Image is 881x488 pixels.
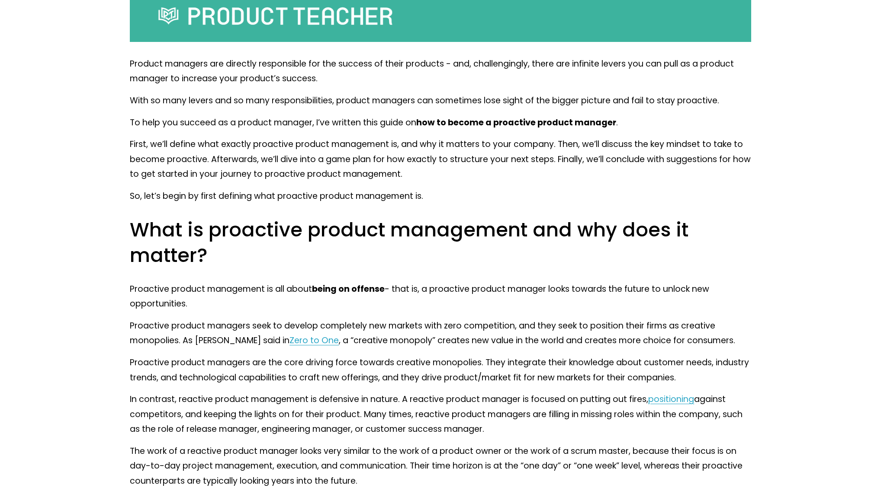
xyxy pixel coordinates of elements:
a: Zero to One [289,335,339,346]
p: Proactive product managers are the core driving force towards creative monopolies. They integrate... [130,355,751,385]
p: To help you succeed as a product manager, I’ve written this guide on . [130,115,751,131]
p: In contrast, reactive product management is defensive in nature. A reactive product manager is fo... [130,392,751,437]
a: positioning [648,393,694,405]
p: Proactive product managers seek to develop completely new markets with zero competition, and they... [130,319,751,348]
p: Product managers are directly responsible for the success of their products - and, challengingly,... [130,57,751,86]
strong: being on offense [312,283,385,295]
strong: how to become a proactive product manager [416,117,616,128]
p: First, we’ll define what exactly proactive product management is, and why it matters to your comp... [130,137,751,182]
p: With so many levers and so many responsibilities, product managers can sometimes lose sight of th... [130,93,751,108]
h2: What is proactive product management and why does it matter? [130,217,751,268]
p: Proactive product management is all about - that is, a proactive product manager looks towards th... [130,282,751,312]
p: So, let’s begin by first defining what proactive product management is. [130,189,751,204]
